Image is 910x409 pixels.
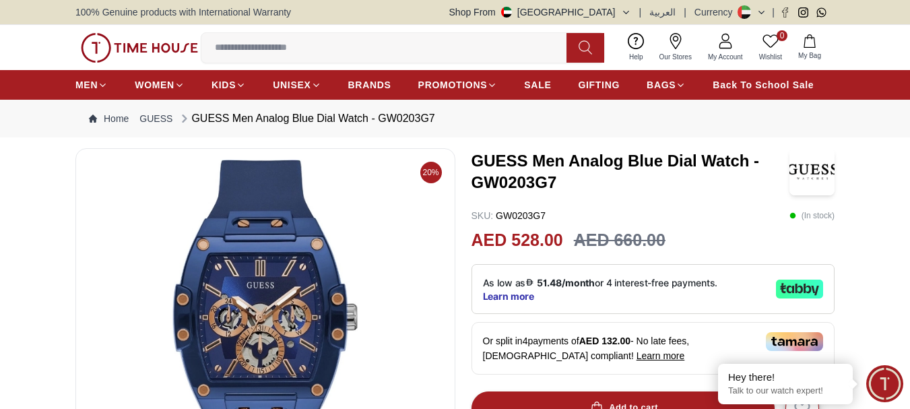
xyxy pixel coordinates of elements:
[651,30,700,65] a: Our Stores
[728,385,843,397] p: Talk to our watch expert!
[579,336,630,346] span: AED 132.00
[420,162,442,183] span: 20%
[647,78,676,92] span: BAGS
[751,30,790,65] a: 0Wishlist
[694,5,738,19] div: Currency
[135,73,185,97] a: WOMEN
[639,5,642,19] span: |
[578,78,620,92] span: GIFTING
[75,100,835,137] nav: Breadcrumb
[777,30,787,41] span: 0
[728,371,843,384] div: Hey there!
[449,5,631,19] button: Shop From[GEOGRAPHIC_DATA]
[524,73,551,97] a: SALE
[418,73,498,97] a: PROMOTIONS
[75,78,98,92] span: MEN
[472,228,563,253] h2: AED 528.00
[348,78,391,92] span: BRANDS
[647,73,686,97] a: BAGS
[713,78,814,92] span: Back To School Sale
[472,150,790,193] h3: GUESS Men Analog Blue Dial Watch - GW0203G7
[621,30,651,65] a: Help
[798,7,808,18] a: Instagram
[624,52,649,62] span: Help
[713,73,814,97] a: Back To School Sale
[212,73,246,97] a: KIDS
[772,5,775,19] span: |
[81,33,198,63] img: ...
[273,73,321,97] a: UNISEX
[866,365,903,402] div: Chat Widget
[793,51,826,61] span: My Bag
[524,78,551,92] span: SALE
[472,209,546,222] p: GW0203G7
[780,7,790,18] a: Facebook
[348,73,391,97] a: BRANDS
[418,78,488,92] span: PROMOTIONS
[178,111,434,127] div: GUESS Men Analog Blue Dial Watch - GW0203G7
[754,52,787,62] span: Wishlist
[789,209,835,222] p: ( In stock )
[816,7,826,18] a: Whatsapp
[637,350,685,361] span: Learn more
[766,332,823,351] img: Tamara
[654,52,697,62] span: Our Stores
[574,228,665,253] h3: AED 660.00
[273,78,311,92] span: UNISEX
[472,322,835,375] div: Or split in 4 payments of - No late fees, [DEMOGRAPHIC_DATA] compliant!
[789,148,835,195] img: GUESS Men Analog Blue Dial Watch - GW0203G7
[578,73,620,97] a: GIFTING
[472,210,494,221] span: SKU :
[89,112,129,125] a: Home
[135,78,174,92] span: WOMEN
[75,5,291,19] span: 100% Genuine products with International Warranty
[790,32,829,63] button: My Bag
[501,7,512,18] img: United Arab Emirates
[139,112,172,125] a: GUESS
[649,5,676,19] button: العربية
[684,5,686,19] span: |
[212,78,236,92] span: KIDS
[703,52,748,62] span: My Account
[75,73,108,97] a: MEN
